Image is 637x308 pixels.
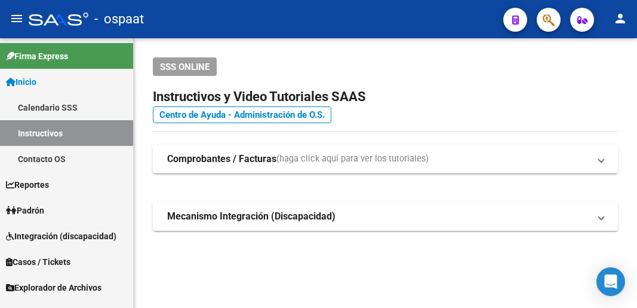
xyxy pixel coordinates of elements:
strong: Comprobantes / Facturas [167,153,276,166]
mat-expansion-panel-header: Mecanismo Integración (Discapacidad) [153,202,618,231]
a: Centro de Ayuda - Administración de O.S. [153,106,331,123]
h2: Instructivos y Video Tutoriales SAAS [153,86,618,108]
button: SSS ONLINE [153,57,217,76]
span: (haga click aquí para ver los tutoriales) [276,153,429,166]
mat-icon: menu [10,11,24,26]
span: Reportes [6,178,49,191]
span: Inicio [6,75,36,89]
mat-expansion-panel-header: Comprobantes / Facturas(haga click aquí para ver los tutoriales) [153,145,618,173]
span: Explorador de Archivos [6,281,101,294]
span: Padrón [6,204,44,217]
div: Open Intercom Messenger [596,267,625,296]
span: SSS ONLINE [160,62,210,72]
span: - ospaat [94,6,144,32]
span: Casos / Tickets [6,255,70,269]
mat-icon: person [613,11,627,26]
strong: Mecanismo Integración (Discapacidad) [167,210,336,223]
span: Firma Express [6,50,68,63]
span: Integración (discapacidad) [6,230,116,243]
